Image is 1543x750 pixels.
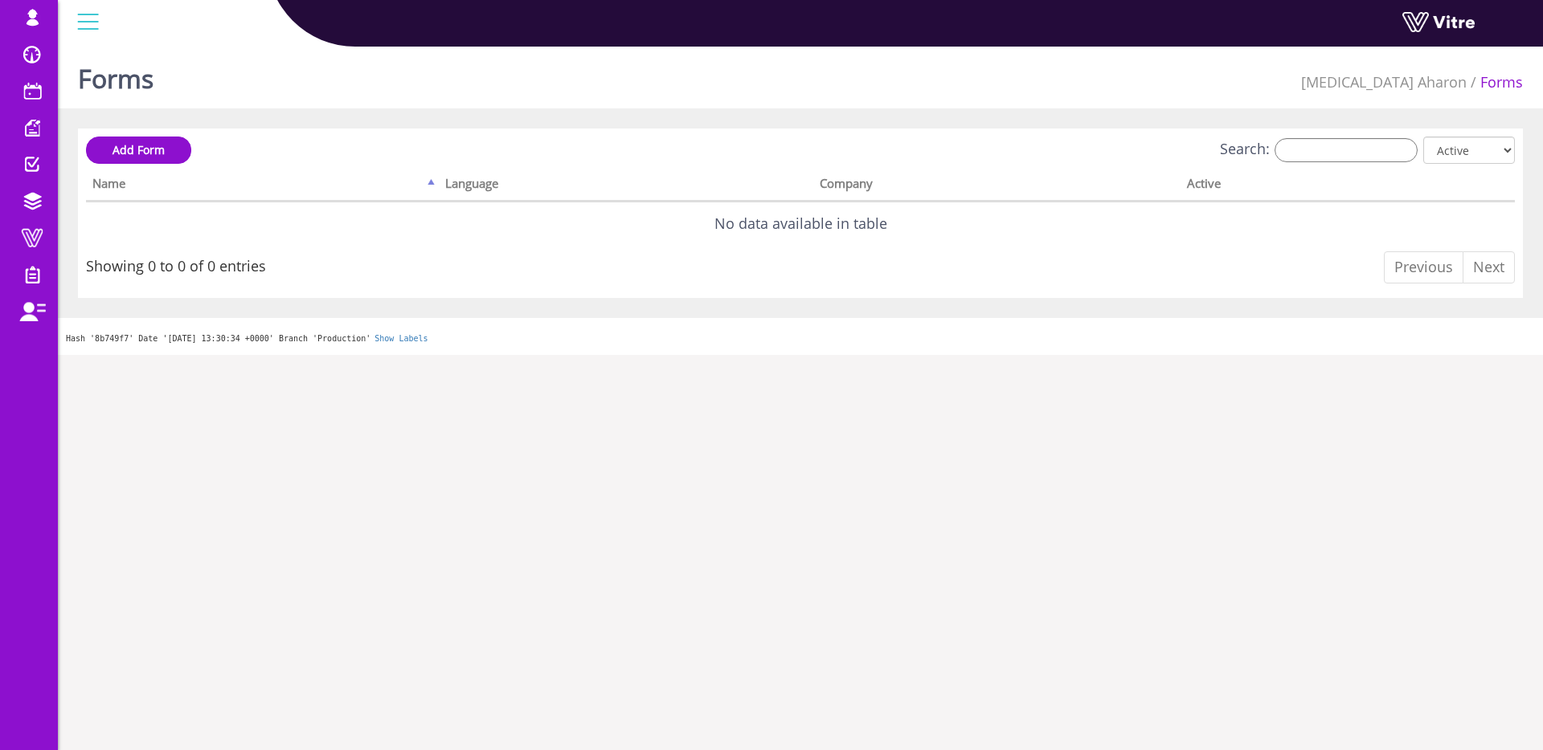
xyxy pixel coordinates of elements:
span: Hash '8b749f7' Date '[DATE] 13:30:34 +0000' Branch 'Production' [66,334,370,343]
th: Name: activate to sort column descending [86,171,439,202]
a: Next [1463,251,1515,283]
input: Search: [1275,138,1418,162]
a: Show Labels [374,334,428,343]
span: Add Form [113,142,165,157]
th: Company [813,171,1181,202]
h1: Forms [78,40,153,108]
th: Language [439,171,813,202]
li: Forms [1467,72,1523,93]
a: Previous [1384,251,1463,283]
a: Add Form [86,137,191,164]
div: Showing 0 to 0 of 0 entries [86,250,266,277]
label: Search: [1220,138,1418,162]
a: [MEDICAL_DATA] Aharon [1301,72,1467,92]
td: No data available in table [86,202,1515,245]
th: Active [1181,171,1447,202]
